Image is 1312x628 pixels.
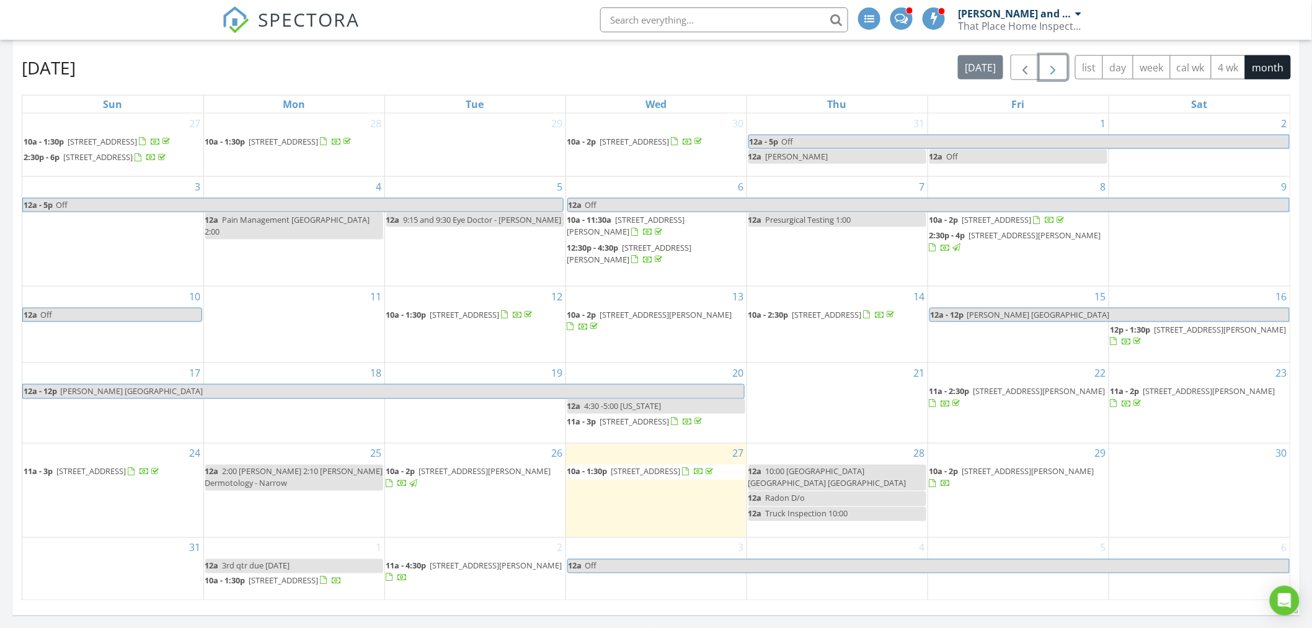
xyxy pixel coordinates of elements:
[567,416,596,427] span: 11a - 3p
[22,444,203,538] td: Go to August 24, 2025
[1093,444,1109,464] a: Go to August 29, 2025
[567,213,745,240] a: 10a - 11:30a [STREET_ADDRESS][PERSON_NAME]
[567,308,745,334] a: 10a - 2p [STREET_ADDRESS][PERSON_NAME]
[1274,444,1290,464] a: Go to August 30, 2025
[747,286,928,363] td: Go to August 14, 2025
[567,136,596,147] span: 10a - 2p
[24,466,53,477] span: 11a - 3p
[928,114,1109,177] td: Go to August 1, 2025
[205,574,383,589] a: 10a - 1:30p [STREET_ADDRESS]
[928,286,1109,363] td: Go to August 15, 2025
[22,537,203,600] td: Go to August 31, 2025
[384,286,565,363] td: Go to August 12, 2025
[549,444,565,464] a: Go to August 26, 2025
[187,363,203,383] a: Go to August 17, 2025
[1110,384,1289,411] a: 11a - 2p [STREET_ADDRESS][PERSON_NAME]
[384,363,565,444] td: Go to August 19, 2025
[203,286,384,363] td: Go to August 11, 2025
[187,287,203,307] a: Go to August 10, 2025
[600,416,670,427] span: [STREET_ADDRESS]
[929,385,970,397] span: 11a - 2:30p
[567,136,705,147] a: 10a - 2p [STREET_ADDRESS]
[1075,55,1103,79] button: list
[193,177,203,197] a: Go to August 3, 2025
[555,538,565,558] a: Go to September 2, 2025
[1133,55,1171,79] button: week
[585,199,597,210] span: Off
[565,363,747,444] td: Go to August 20, 2025
[747,537,928,600] td: Go to September 4, 2025
[222,17,360,43] a: SPECTORA
[22,55,76,80] h2: [DATE]
[205,136,354,147] a: 10a - 1:30p [STREET_ADDRESS]
[567,214,685,237] span: [STREET_ADDRESS][PERSON_NAME]
[1170,55,1212,79] button: cal wk
[565,114,747,177] td: Go to July 30, 2025
[567,415,745,429] a: 11a - 3p [STREET_ADDRESS]
[24,136,172,147] a: 10a - 1:30p [STREET_ADDRESS]
[962,466,1094,477] span: [STREET_ADDRESS][PERSON_NAME]
[567,242,619,253] span: 12:30p - 4:30p
[222,6,249,34] img: The Best Home Inspection Software - Spectora
[736,538,747,558] a: Go to September 3, 2025
[1110,324,1287,347] a: 12p - 1:30p [STREET_ADDRESS][PERSON_NAME]
[748,466,906,489] span: 10:00 [GEOGRAPHIC_DATA] [GEOGRAPHIC_DATA] [GEOGRAPHIC_DATA]
[930,308,965,321] span: 12a - 12p
[374,538,384,558] a: Go to September 1, 2025
[748,151,762,162] span: 12a
[56,466,126,477] span: [STREET_ADDRESS]
[911,444,928,464] a: Go to August 28, 2025
[611,466,681,477] span: [STREET_ADDRESS]
[749,135,779,148] span: 12a - 5p
[205,136,246,147] span: 10a - 1:30p
[730,114,747,133] a: Go to July 30, 2025
[967,309,1110,320] span: [PERSON_NAME] [GEOGRAPHIC_DATA]
[1109,363,1290,444] td: Go to August 23, 2025
[205,214,370,237] span: Pain Management [GEOGRAPHIC_DATA] 2:00
[748,214,762,225] span: 12a
[600,136,670,147] span: [STREET_ADDRESS]
[643,96,669,113] a: Wednesday
[766,508,848,519] span: Truck Inspection 10:00
[1279,177,1290,197] a: Go to August 9, 2025
[567,214,685,237] a: 10a - 11:30a [STREET_ADDRESS][PERSON_NAME]
[60,385,203,397] span: [PERSON_NAME] [GEOGRAPHIC_DATA]
[958,55,1003,79] button: [DATE]
[386,465,564,491] a: 10a - 2p [STREET_ADDRESS][PERSON_NAME]
[22,114,203,177] td: Go to July 27, 2025
[585,400,662,411] span: 4:30 -5:00 [US_STATE]
[187,538,203,558] a: Go to August 31, 2025
[947,151,959,162] span: Off
[600,309,732,320] span: [STREET_ADDRESS][PERSON_NAME]
[430,560,562,572] span: [STREET_ADDRESS][PERSON_NAME]
[1189,96,1210,113] a: Saturday
[1109,177,1290,286] td: Go to August 9, 2025
[929,230,1101,253] a: 2:30p - 4p [STREET_ADDRESS][PERSON_NAME]
[386,560,427,572] span: 11a - 4:30p
[1110,385,1275,408] a: 11a - 2p [STREET_ADDRESS][PERSON_NAME]
[969,230,1101,241] span: [STREET_ADDRESS][PERSON_NAME]
[1102,55,1133,79] button: day
[929,230,965,241] span: 2:30p - 4p
[386,466,551,489] a: 10a - 2p [STREET_ADDRESS][PERSON_NAME]
[962,214,1032,225] span: [STREET_ADDRESS]
[929,228,1107,255] a: 2:30p - 4p [STREET_ADDRESS][PERSON_NAME]
[929,384,1107,411] a: 11a - 2:30p [STREET_ADDRESS][PERSON_NAME]
[1110,324,1151,335] span: 12p - 1:30p
[567,214,612,225] span: 10a - 11:30a
[747,444,928,538] td: Go to August 28, 2025
[549,114,565,133] a: Go to July 29, 2025
[792,309,862,320] span: [STREET_ADDRESS]
[419,466,551,477] span: [STREET_ADDRESS][PERSON_NAME]
[368,287,384,307] a: Go to August 11, 2025
[384,114,565,177] td: Go to July 29, 2025
[205,560,219,572] span: 12a
[368,363,384,383] a: Go to August 18, 2025
[464,96,487,113] a: Tuesday
[567,400,581,411] span: 12a
[205,575,342,586] a: 10a - 1:30p [STREET_ADDRESS]
[205,466,219,477] span: 12a
[1011,55,1040,80] button: Previous month
[23,199,53,212] span: 12a - 5p
[929,214,959,225] span: 10a - 2p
